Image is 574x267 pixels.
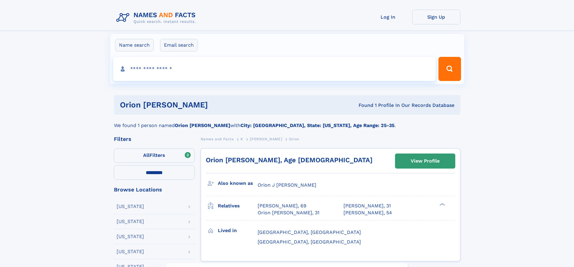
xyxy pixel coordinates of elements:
[115,39,154,51] label: Name search
[289,137,299,141] span: Orion
[117,234,144,239] div: [US_STATE]
[201,135,234,143] a: Names and Facts
[250,135,282,143] a: [PERSON_NAME]
[117,204,144,209] div: [US_STATE]
[240,137,243,141] span: K
[258,239,361,245] span: [GEOGRAPHIC_DATA], [GEOGRAPHIC_DATA]
[283,102,454,109] div: Found 1 Profile In Our Records Database
[120,101,283,109] h1: Orion [PERSON_NAME]
[218,178,258,188] h3: Also known as
[114,187,195,192] div: Browse Locations
[114,136,195,142] div: Filters
[395,154,455,168] a: View Profile
[206,156,372,164] a: Orion [PERSON_NAME], Age [DEMOGRAPHIC_DATA]
[438,203,445,206] div: ❯
[175,123,230,128] b: Orion [PERSON_NAME]
[117,249,144,254] div: [US_STATE]
[343,203,391,209] a: [PERSON_NAME], 31
[218,201,258,211] h3: Relatives
[114,10,201,26] img: Logo Names and Facts
[114,115,460,129] div: We found 1 person named with .
[258,210,319,216] a: Orion [PERSON_NAME], 31
[250,137,282,141] span: [PERSON_NAME]
[240,135,243,143] a: K
[343,210,392,216] a: [PERSON_NAME], 54
[160,39,198,51] label: Email search
[218,225,258,236] h3: Lived in
[114,148,195,163] label: Filters
[438,57,461,81] button: Search Button
[143,152,149,158] span: All
[258,182,316,188] span: Orion J [PERSON_NAME]
[258,203,306,209] a: [PERSON_NAME], 69
[117,219,144,224] div: [US_STATE]
[364,10,412,24] a: Log In
[113,57,436,81] input: search input
[412,10,460,24] a: Sign Up
[240,123,394,128] b: City: [GEOGRAPHIC_DATA], State: [US_STATE], Age Range: 25-35
[411,154,440,168] div: View Profile
[258,229,361,235] span: [GEOGRAPHIC_DATA], [GEOGRAPHIC_DATA]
